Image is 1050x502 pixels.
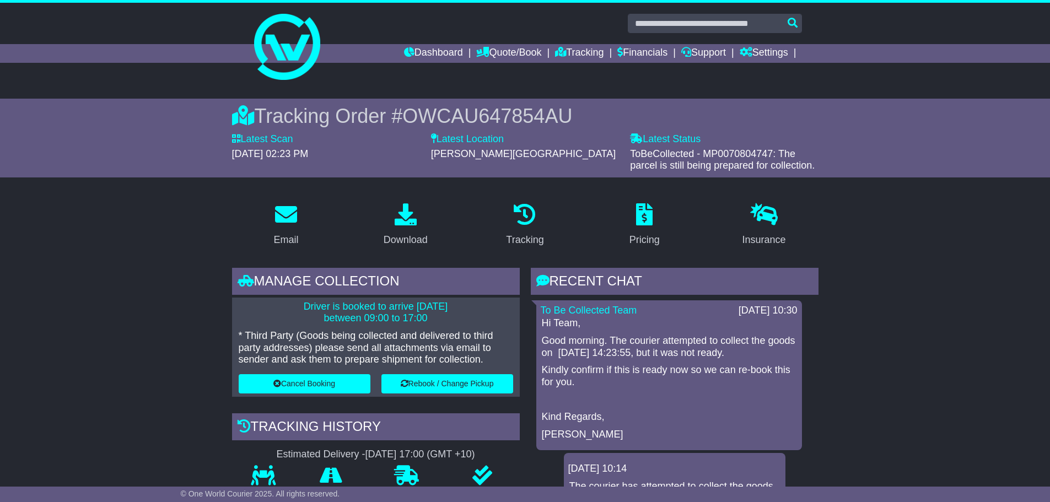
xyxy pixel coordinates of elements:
[617,44,667,63] a: Financials
[542,411,796,423] p: Kind Regards,
[376,199,435,251] a: Download
[542,364,796,388] p: Kindly confirm if this is ready now so we can re-book this for you.
[232,268,520,298] div: Manage collection
[735,199,793,251] a: Insurance
[541,305,637,316] a: To Be Collected Team
[232,133,293,145] label: Latest Scan
[365,449,475,461] div: [DATE] 17:00 (GMT +10)
[629,233,660,247] div: Pricing
[239,301,513,325] p: Driver is booked to arrive [DATE] between 09:00 to 17:00
[232,413,520,443] div: Tracking history
[402,105,572,127] span: OWCAU647854AU
[555,44,604,63] a: Tracking
[630,133,701,145] label: Latest Status
[381,374,513,393] button: Rebook / Change Pickup
[506,233,543,247] div: Tracking
[266,199,305,251] a: Email
[740,44,788,63] a: Settings
[232,148,309,159] span: [DATE] 02:23 PM
[476,44,541,63] a: Quote/Book
[739,305,798,317] div: [DATE] 10:30
[181,489,340,498] span: © One World Courier 2025. All rights reserved.
[273,233,298,247] div: Email
[499,199,551,251] a: Tracking
[622,199,667,251] a: Pricing
[239,374,370,393] button: Cancel Booking
[542,317,796,330] p: Hi Team,
[232,449,520,461] div: Estimated Delivery -
[384,233,428,247] div: Download
[630,148,815,171] span: ToBeCollected - MP0070804747: The parcel is still being prepared for collection.
[742,233,786,247] div: Insurance
[542,335,796,359] p: Good morning. The courier attempted to collect the goods on [DATE] 14:23:55, but it was not ready.
[568,463,781,475] div: [DATE] 10:14
[404,44,463,63] a: Dashboard
[542,429,796,441] p: [PERSON_NAME]
[531,268,819,298] div: RECENT CHAT
[431,133,504,145] label: Latest Location
[239,330,513,366] p: * Third Party (Goods being collected and delivered to third party addresses) please send all atta...
[681,44,726,63] a: Support
[232,104,819,128] div: Tracking Order #
[431,148,616,159] span: [PERSON_NAME][GEOGRAPHIC_DATA]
